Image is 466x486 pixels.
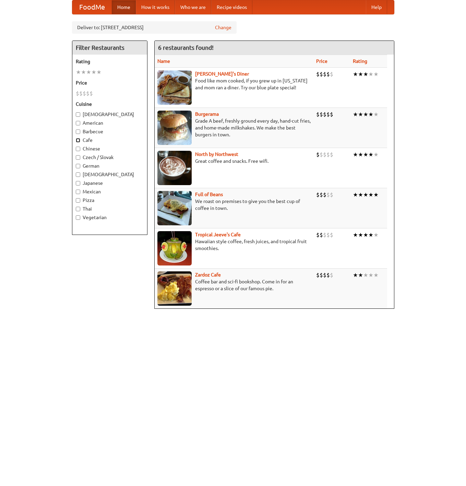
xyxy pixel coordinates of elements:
[320,151,323,158] li: $
[76,198,80,203] input: Pizza
[368,70,373,78] li: ★
[358,151,363,158] li: ★
[373,111,379,118] li: ★
[76,215,80,220] input: Vegetarian
[83,90,86,97] li: $
[353,231,358,239] li: ★
[320,191,323,199] li: $
[353,151,358,158] li: ★
[363,70,368,78] li: ★
[76,171,144,178] label: [DEMOGRAPHIC_DATA]
[175,0,211,14] a: Who we are
[316,191,320,199] li: $
[195,151,238,157] a: North by Northwest
[76,205,144,212] label: Thai
[76,90,79,97] li: $
[72,21,237,34] div: Deliver to: [STREET_ADDRESS]
[195,111,219,117] a: Burgerama
[323,271,326,279] li: $
[215,24,231,31] a: Change
[358,271,363,279] li: ★
[330,191,333,199] li: $
[316,58,327,64] a: Price
[353,191,358,199] li: ★
[323,231,326,239] li: $
[157,271,192,306] img: zardoz.jpg
[157,278,311,292] p: Coffee bar and sci-fi bookshop. Come in for an espresso or a slice of our famous pie.
[326,111,330,118] li: $
[326,231,330,239] li: $
[195,232,241,237] a: Tropical Jeeve's Cafe
[76,164,80,168] input: German
[81,68,86,76] li: ★
[195,192,223,197] a: Full of Beans
[157,117,311,138] p: Grade A beef, freshly ground every day, hand-cut fries, and home-made milkshakes. We make the bes...
[373,191,379,199] li: ★
[373,70,379,78] li: ★
[323,191,326,199] li: $
[323,151,326,158] li: $
[320,231,323,239] li: $
[157,198,311,212] p: We roast on premises to give you the best cup of coffee in town.
[316,151,320,158] li: $
[79,90,83,97] li: $
[373,231,379,239] li: ★
[157,191,192,225] img: beans.jpg
[76,120,144,126] label: American
[358,111,363,118] li: ★
[358,70,363,78] li: ★
[157,77,311,91] p: Food like mom cooked, if you grew up in [US_STATE] and mom ran a diner. Try our blue plate special!
[368,231,373,239] li: ★
[330,231,333,239] li: $
[211,0,252,14] a: Recipe videos
[358,191,363,199] li: ★
[326,70,330,78] li: $
[157,158,311,165] p: Great coffee and snacks. Free wifi.
[76,181,80,185] input: Japanese
[76,172,80,177] input: [DEMOGRAPHIC_DATA]
[76,162,144,169] label: German
[76,129,80,134] input: Barbecue
[86,68,91,76] li: ★
[368,111,373,118] li: ★
[76,137,144,144] label: Cafe
[76,207,80,211] input: Thai
[195,71,249,77] a: [PERSON_NAME]'s Diner
[72,0,112,14] a: FoodMe
[76,145,144,152] label: Chinese
[76,197,144,204] label: Pizza
[86,90,89,97] li: $
[136,0,175,14] a: How it works
[316,271,320,279] li: $
[366,0,387,14] a: Help
[76,58,144,65] h5: Rating
[353,70,358,78] li: ★
[76,154,144,161] label: Czech / Slovak
[112,0,136,14] a: Home
[358,231,363,239] li: ★
[76,101,144,108] h5: Cuisine
[157,58,170,64] a: Name
[320,271,323,279] li: $
[373,151,379,158] li: ★
[76,214,144,221] label: Vegetarian
[330,151,333,158] li: $
[157,231,192,265] img: jeeves.jpg
[157,111,192,145] img: burgerama.jpg
[76,121,80,125] input: American
[330,111,333,118] li: $
[195,272,221,278] a: Zardoz Cafe
[368,151,373,158] li: ★
[368,191,373,199] li: ★
[158,44,214,51] ng-pluralize: 6 restaurants found!
[96,68,101,76] li: ★
[76,138,80,143] input: Cafe
[320,70,323,78] li: $
[363,111,368,118] li: ★
[326,271,330,279] li: $
[76,128,144,135] label: Barbecue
